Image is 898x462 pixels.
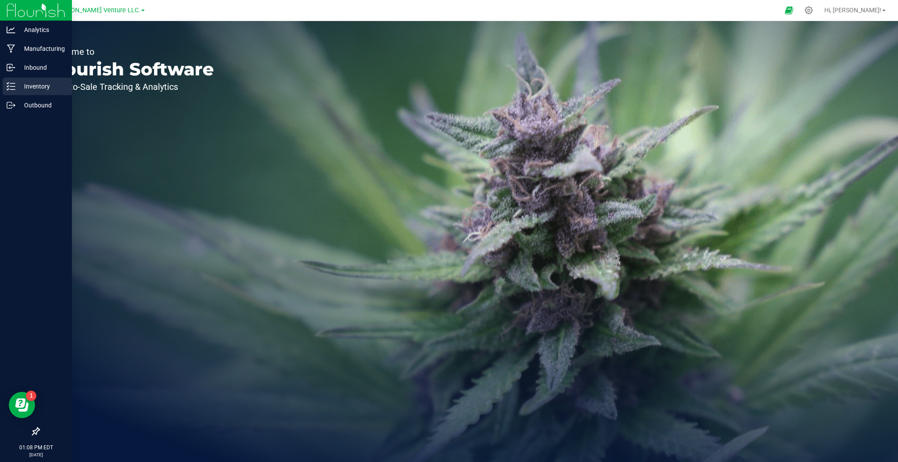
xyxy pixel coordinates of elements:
p: Seed-to-Sale Tracking & Analytics [47,82,214,91]
p: Analytics [15,25,68,35]
p: Welcome to [47,47,214,56]
span: Green [PERSON_NAME] Venture LLC. [35,7,140,14]
inline-svg: Manufacturing [7,44,15,53]
p: Inventory [15,81,68,92]
inline-svg: Analytics [7,25,15,34]
inline-svg: Inbound [7,63,15,72]
inline-svg: Inventory [7,82,15,91]
p: [DATE] [4,451,68,458]
p: Manufacturing [15,43,68,54]
iframe: Resource center [9,392,35,418]
span: Open Ecommerce Menu [779,2,799,19]
div: Manage settings [803,6,814,14]
p: Outbound [15,100,68,110]
iframe: Resource center unread badge [26,391,36,401]
span: Hi, [PERSON_NAME]! [824,7,881,14]
p: Flourish Software [47,60,214,78]
p: 01:08 PM EDT [4,444,68,451]
p: Inbound [15,62,68,73]
inline-svg: Outbound [7,101,15,110]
